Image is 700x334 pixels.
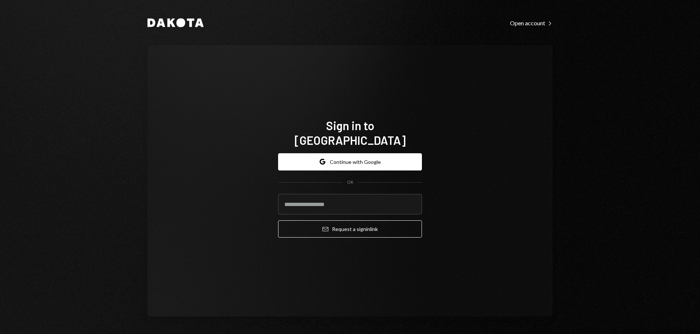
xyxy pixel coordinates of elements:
[278,153,422,170] button: Continue with Google
[347,179,353,186] div: OR
[278,220,422,238] button: Request a signinlink
[278,118,422,147] h1: Sign in to [GEOGRAPHIC_DATA]
[510,19,553,27] a: Open account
